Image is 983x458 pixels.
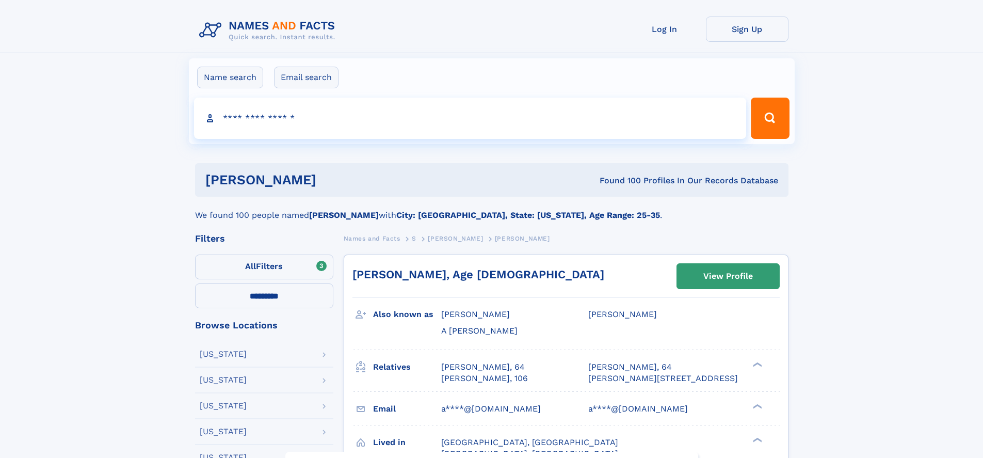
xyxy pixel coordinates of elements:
a: Sign Up [706,17,788,42]
label: Email search [274,67,339,88]
span: [PERSON_NAME] [441,309,510,319]
div: Found 100 Profiles In Our Records Database [458,175,778,186]
span: A [PERSON_NAME] [441,326,518,336]
h3: Lived in [373,434,441,451]
span: S [412,235,416,242]
label: Filters [195,255,333,279]
a: Log In [623,17,706,42]
div: [US_STATE] [200,350,247,358]
a: [PERSON_NAME], 64 [588,361,672,373]
div: Filters [195,234,333,243]
b: [PERSON_NAME] [309,210,379,220]
div: ❯ [750,436,763,443]
button: Search Button [751,98,789,139]
span: All [245,261,256,271]
a: [PERSON_NAME], 106 [441,373,528,384]
b: City: [GEOGRAPHIC_DATA], State: [US_STATE], Age Range: 25-35 [396,210,660,220]
a: Names and Facts [344,232,400,245]
a: View Profile [677,264,779,289]
div: [US_STATE] [200,376,247,384]
div: We found 100 people named with . [195,197,788,222]
div: [US_STATE] [200,402,247,410]
div: ❯ [750,403,763,409]
span: [PERSON_NAME] [495,235,550,242]
a: [PERSON_NAME], 64 [441,361,525,373]
label: Name search [197,67,263,88]
a: [PERSON_NAME] [428,232,483,245]
div: View Profile [703,264,753,288]
h3: Email [373,400,441,418]
div: Browse Locations [195,321,333,330]
div: ❯ [750,361,763,368]
a: [PERSON_NAME][STREET_ADDRESS] [588,373,738,384]
h3: Also known as [373,306,441,323]
div: [US_STATE] [200,428,247,436]
span: [GEOGRAPHIC_DATA], [GEOGRAPHIC_DATA] [441,437,618,447]
h1: [PERSON_NAME] [205,173,458,186]
span: [PERSON_NAME] [428,235,483,242]
a: [PERSON_NAME], Age [DEMOGRAPHIC_DATA] [352,268,604,281]
input: search input [194,98,747,139]
h3: Relatives [373,358,441,376]
a: S [412,232,416,245]
span: [PERSON_NAME] [588,309,657,319]
img: Logo Names and Facts [195,17,344,44]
